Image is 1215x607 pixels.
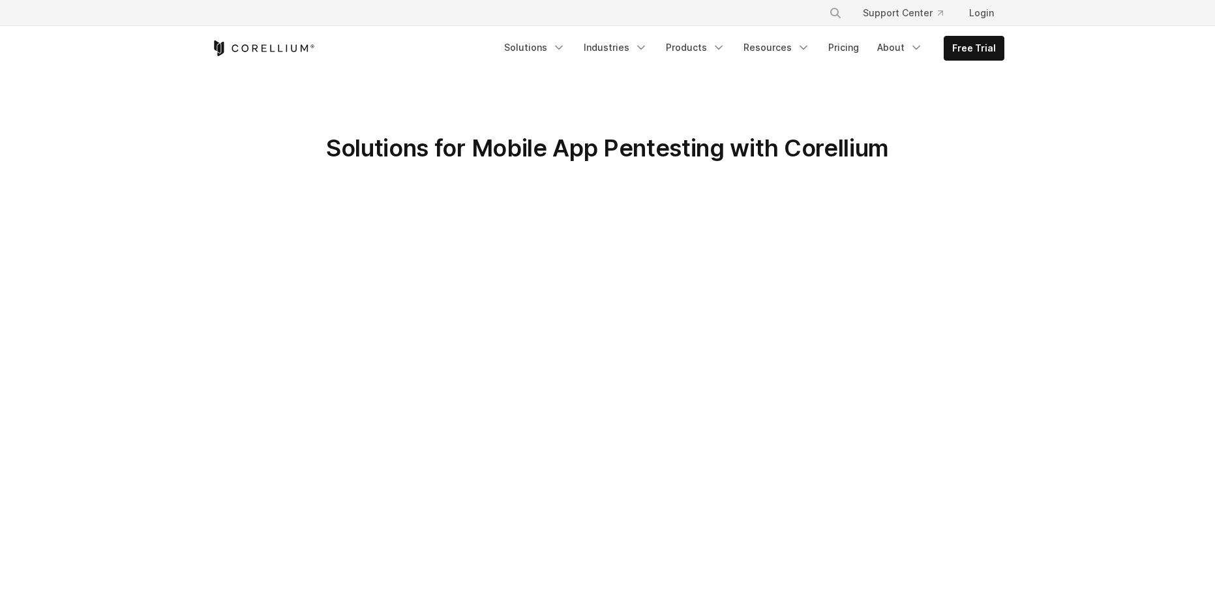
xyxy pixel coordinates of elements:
div: Navigation Menu [813,1,1004,25]
a: Corellium Home [211,40,315,56]
a: Solutions [496,36,573,59]
a: Login [959,1,1004,25]
a: Products [658,36,733,59]
button: Search [824,1,847,25]
a: Resources [736,36,818,59]
span: Solutions for Mobile App Pentesting with Corellium [326,134,889,162]
a: Pricing [820,36,867,59]
a: Industries [576,36,655,59]
div: Navigation Menu [496,36,1004,61]
a: Support Center [852,1,953,25]
a: About [869,36,931,59]
a: Free Trial [944,37,1004,60]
